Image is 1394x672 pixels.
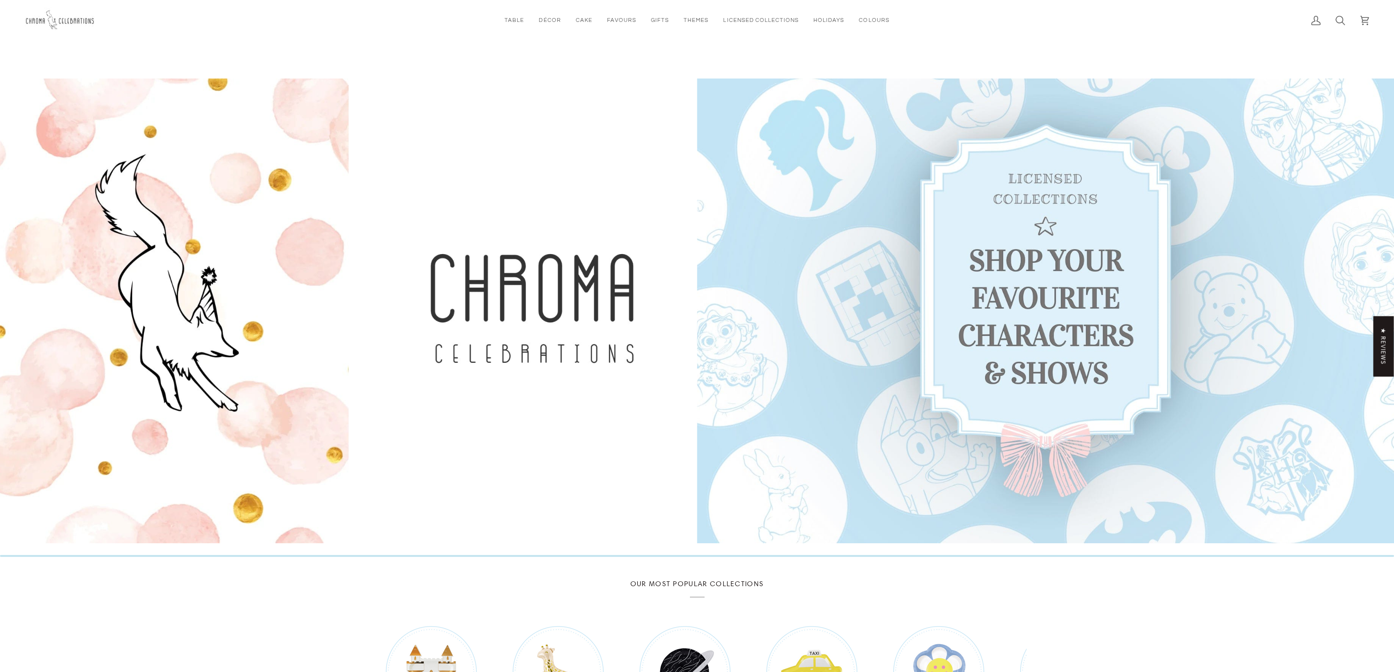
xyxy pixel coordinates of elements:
span: Décor [539,16,561,24]
span: Holidays [813,16,844,24]
img: Chroma Celebrations [24,7,98,33]
span: Favours [607,16,636,24]
span: Licensed Collections [723,16,799,24]
span: Gifts [651,16,669,24]
span: Colours [859,16,889,24]
h2: Our Most Popular Collections [368,579,1027,598]
span: Themes [684,16,708,24]
span: Cake [576,16,592,24]
span: Table [505,16,524,24]
div: Click to open Judge.me floating reviews tab [1374,316,1394,376]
